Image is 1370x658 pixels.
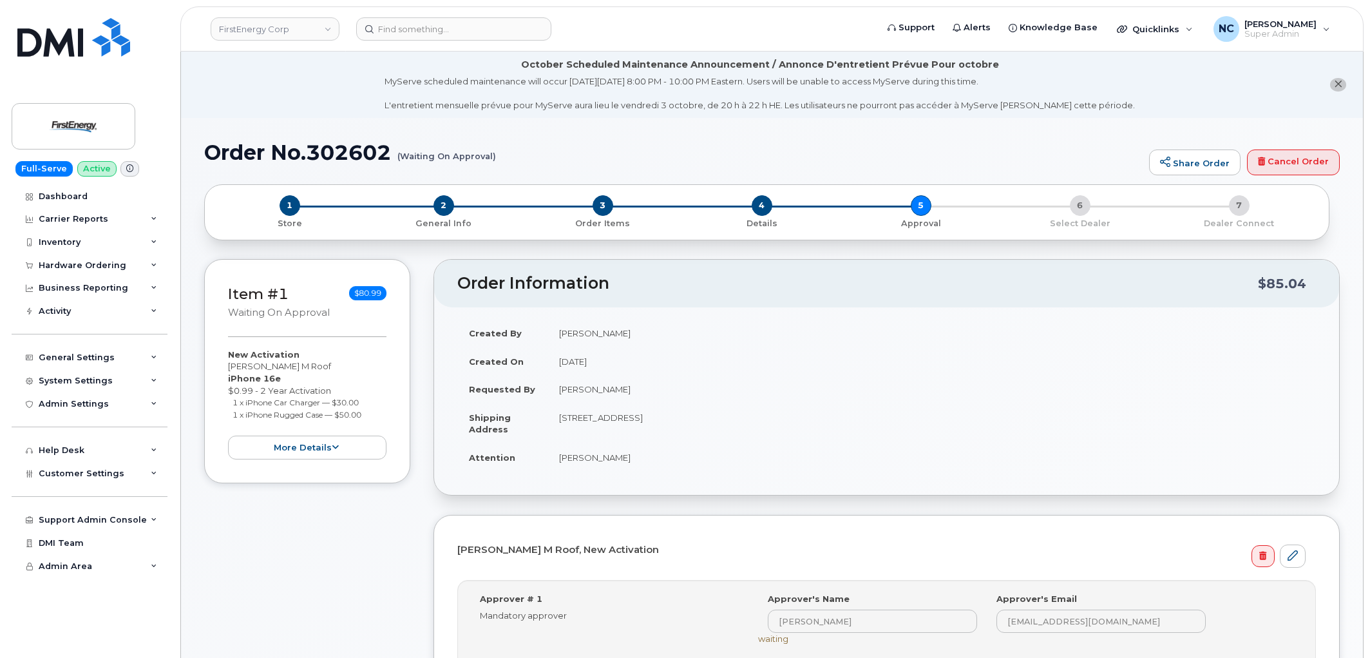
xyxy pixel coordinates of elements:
span: $80.99 [349,286,386,300]
td: [PERSON_NAME] [547,319,1316,347]
p: General Info [369,218,518,229]
h4: [PERSON_NAME] M Roof, New Activation [457,545,1306,556]
a: Share Order [1149,150,1241,175]
strong: iPhone 16e [228,373,281,383]
strong: Created By [469,328,522,338]
button: close notification [1330,78,1346,92]
p: Store [220,218,359,229]
a: Cancel Order [1247,150,1340,175]
a: Item #1 [228,285,289,303]
h2: Order Information [457,275,1258,293]
p: Details [687,218,836,229]
a: 3 Order Items [523,216,682,229]
strong: Shipping Address [469,412,511,435]
td: [PERSON_NAME] [547,443,1316,472]
span: 4 [752,195,772,216]
input: Input [768,610,977,633]
label: Approver's Email [996,593,1077,605]
p: Order Items [528,218,677,229]
span: waiting [758,634,788,644]
input: Input [996,610,1206,633]
div: October Scheduled Maintenance Announcement / Annonce D'entretient Prévue Pour octobre [521,58,999,72]
label: Approver # 1 [480,593,542,605]
td: [STREET_ADDRESS] [547,403,1316,443]
div: $85.04 [1258,271,1306,296]
span: 2 [433,195,454,216]
a: 2 General Info [364,216,523,229]
div: [PERSON_NAME] M Roof $0.99 - 2 Year Activation [228,349,386,460]
td: [DATE] [547,347,1316,376]
small: 1 x iPhone Car Charger — $30.00 [233,398,359,407]
strong: Created On [469,356,524,367]
small: Waiting On Approval [228,307,330,318]
h1: Order No.302602 [204,141,1143,164]
iframe: Messenger Launcher [1314,602,1360,648]
a: 1 Store [215,216,364,229]
div: MyServe scheduled maintenance will occur [DATE][DATE] 8:00 PM - 10:00 PM Eastern. Users will be u... [385,75,1135,111]
button: more details [228,436,386,460]
label: Approver's Name [768,593,850,605]
strong: Attention [469,452,515,463]
small: (Waiting On Approval) [397,141,496,161]
div: Mandatory approver [480,610,739,622]
a: 4 Details [682,216,841,229]
span: 3 [593,195,613,216]
strong: Requested By [469,384,535,394]
small: 1 x iPhone Rugged Case — $50.00 [233,410,361,420]
strong: New Activation [228,349,300,360]
span: 1 [280,195,300,216]
td: [PERSON_NAME] [547,375,1316,403]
